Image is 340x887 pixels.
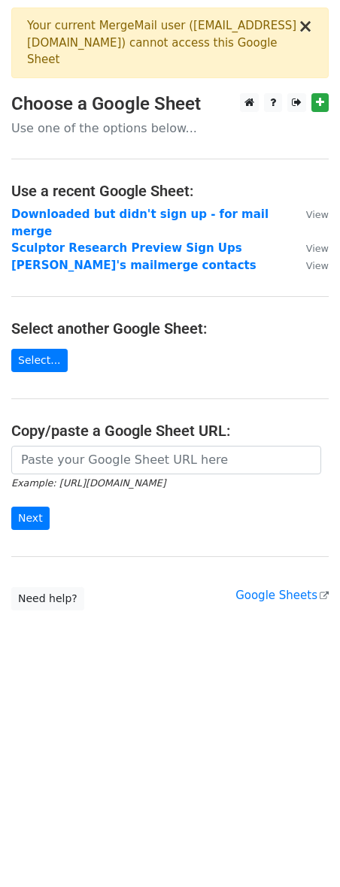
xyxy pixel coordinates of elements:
small: View [306,260,329,271]
a: View [291,207,329,221]
div: Your current MergeMail user ( [EMAIL_ADDRESS][DOMAIN_NAME] ) cannot access this Google Sheet [27,17,298,68]
a: [PERSON_NAME]'s mailmerge contacts [11,259,257,272]
h4: Copy/paste a Google Sheet URL: [11,422,329,440]
a: Downloaded but didn't sign up - for mail merge [11,207,269,238]
a: View [291,259,329,272]
a: Need help? [11,587,84,610]
small: View [306,209,329,220]
small: View [306,243,329,254]
a: Select... [11,349,68,372]
h4: Select another Google Sheet: [11,319,329,338]
small: Example: [URL][DOMAIN_NAME] [11,477,165,489]
a: View [291,241,329,255]
button: × [298,17,313,35]
h3: Choose a Google Sheet [11,93,329,115]
input: Next [11,507,50,530]
iframe: Chat Widget [265,815,340,887]
input: Paste your Google Sheet URL here [11,446,321,474]
a: Sculptor Research Preview Sign Ups [11,241,242,255]
p: Use one of the options below... [11,120,329,136]
h4: Use a recent Google Sheet: [11,182,329,200]
a: Google Sheets [235,589,329,602]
